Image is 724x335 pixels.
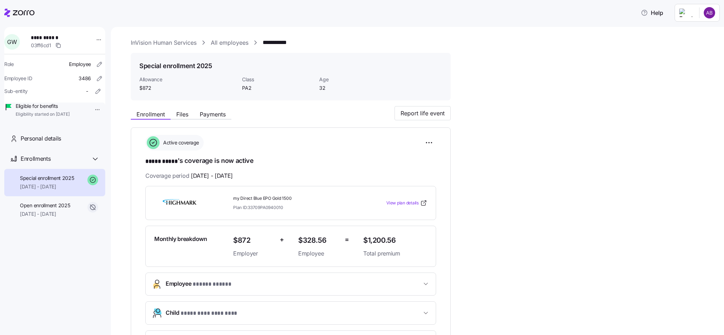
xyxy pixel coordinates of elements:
[386,199,427,207] a: View plan details
[21,134,61,143] span: Personal details
[401,109,445,117] span: Report life event
[211,38,248,47] a: All employees
[298,249,339,258] span: Employee
[145,156,436,166] h1: 's coverage is now active
[154,195,205,211] img: Highmark BlueCross BlueShield
[20,210,70,218] span: [DATE] - [DATE]
[69,61,91,68] span: Employee
[7,39,17,45] span: G W
[145,171,233,180] span: Coverage period
[20,183,74,190] span: [DATE] - [DATE]
[176,111,188,117] span: Files
[191,171,233,180] span: [DATE] - [DATE]
[16,103,70,110] span: Eligible for benefits
[298,235,339,246] span: $328.56
[4,88,28,95] span: Sub-entity
[4,61,14,68] span: Role
[363,235,427,246] span: $1,200.56
[136,111,165,117] span: Enrollment
[319,84,391,92] span: 32
[139,76,236,83] span: Allowance
[233,235,274,246] span: $872
[635,6,669,20] button: Help
[233,196,358,202] span: my Direct Blue EPO Gold 1500
[21,154,50,163] span: Enrollments
[200,111,226,117] span: Payments
[16,111,70,117] span: Eligibility started on [DATE]
[139,84,236,92] span: $872
[20,175,74,182] span: Special enrollment 2025
[395,106,451,120] button: Report life event
[363,249,427,258] span: Total premium
[86,88,88,95] span: -
[704,7,715,18] img: c6b7e62a50e9d1badab68c8c9b51d0dd
[139,61,212,70] h1: Special enrollment 2025
[280,235,284,245] span: +
[161,139,199,146] span: Active coverage
[166,279,231,289] span: Employee
[166,308,237,318] span: Child
[233,249,274,258] span: Employer
[679,9,693,17] img: Employer logo
[242,84,313,92] span: PA2
[31,42,51,49] span: 03ff6cd1
[154,235,207,243] span: Monthly breakdown
[345,235,349,245] span: =
[4,75,32,82] span: Employee ID
[233,204,283,210] span: Plan ID: 33709PA0940010
[386,200,419,207] span: View plan details
[242,76,313,83] span: Class
[20,202,70,209] span: Open enrollment 2025
[131,38,197,47] a: InVision Human Services
[319,76,391,83] span: Age
[79,75,91,82] span: 3486
[641,9,663,17] span: Help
